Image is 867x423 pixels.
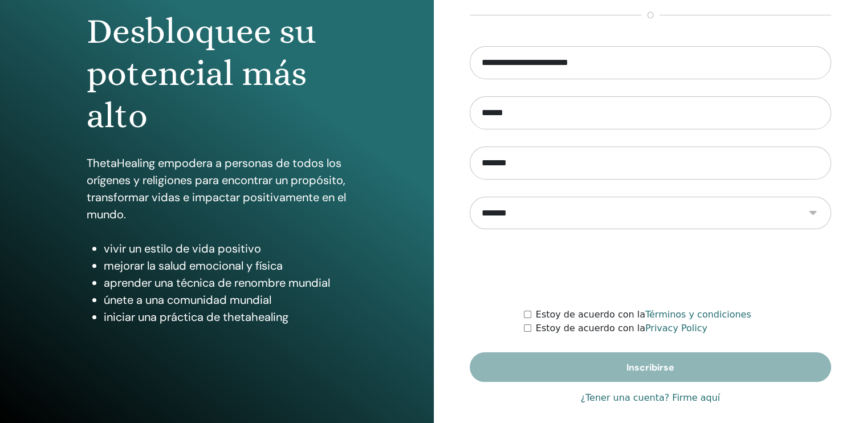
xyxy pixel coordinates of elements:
a: Términos y condiciones [645,309,751,320]
label: Estoy de acuerdo con la [536,322,707,335]
li: iniciar una práctica de thetahealing [104,308,347,326]
li: aprender una técnica de renombre mundial [104,274,347,291]
a: ¿Tener una cuenta? Firme aquí [580,391,720,405]
h1: Desbloquee su potencial más alto [87,10,347,137]
label: Estoy de acuerdo con la [536,308,751,322]
iframe: reCAPTCHA [564,246,737,291]
li: mejorar la salud emocional y física [104,257,347,274]
span: o [641,9,660,22]
li: únete a una comunidad mundial [104,291,347,308]
li: vivir un estilo de vida positivo [104,240,347,257]
p: ThetaHealing empodera a personas de todos los orígenes y religiones para encontrar un propósito, ... [87,154,347,223]
a: Privacy Policy [645,323,707,333]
